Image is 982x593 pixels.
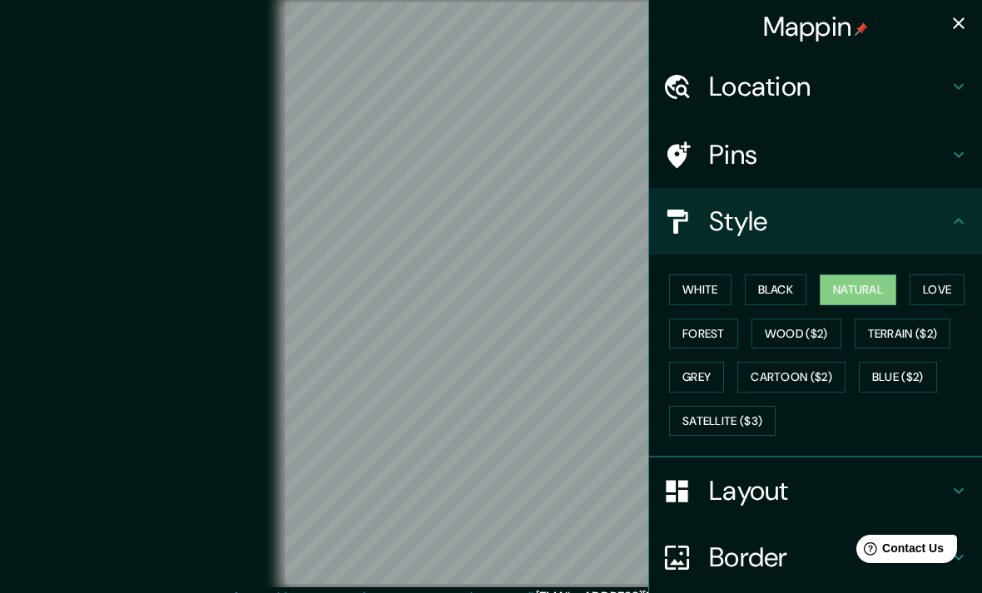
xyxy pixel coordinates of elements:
h4: Location [709,70,949,103]
button: Blue ($2) [859,362,937,393]
div: Border [649,524,982,591]
div: Layout [649,457,982,524]
button: Love [910,274,965,305]
h4: Mappin [763,10,869,43]
button: Satellite ($3) [669,406,776,437]
button: Natural [820,274,896,305]
div: Pins [649,121,982,188]
button: White [669,274,732,305]
button: Forest [669,319,738,349]
h4: Pins [709,138,949,171]
div: Style [649,188,982,254]
h4: Border [709,541,949,574]
iframe: Help widget launcher [834,528,964,575]
div: Location [649,53,982,120]
img: pin-icon.png [855,22,868,36]
h4: Style [709,205,949,238]
button: Grey [669,362,724,393]
button: Terrain ($2) [855,319,951,349]
button: Wood ($2) [751,319,841,349]
h4: Layout [709,474,949,507]
button: Cartoon ($2) [737,362,846,393]
canvas: Map [285,2,697,584]
button: Black [745,274,807,305]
